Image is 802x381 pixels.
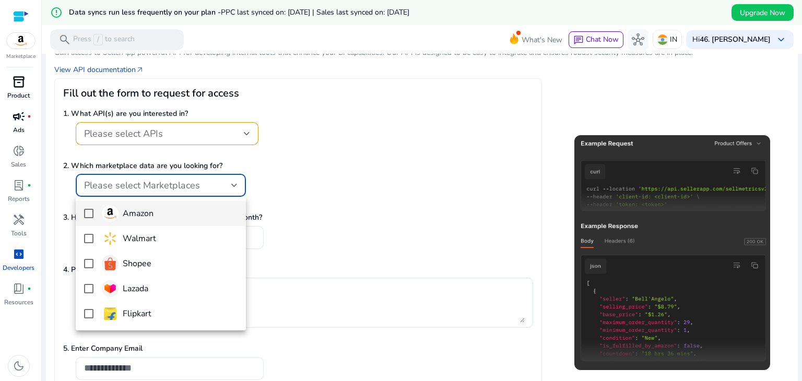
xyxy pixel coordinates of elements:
h4: Amazon [123,209,154,219]
h4: Lazada [123,284,148,294]
img: shopee-logo.webp [102,255,119,272]
h4: Shopee [123,259,151,269]
h4: Flipkart [123,309,151,319]
img: walmart.svg [102,230,119,247]
img: lazada-logo.webp [102,280,119,297]
h4: Walmart [123,234,156,244]
img: amazon.svg [102,205,119,222]
img: flipkart.svg [102,305,119,322]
